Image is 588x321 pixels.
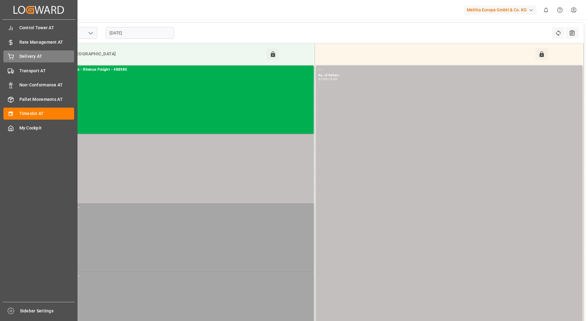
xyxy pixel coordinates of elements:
[3,108,74,120] a: Timeslot AT
[19,53,74,60] span: Delivery AT
[3,50,74,62] a: Delivery AT
[19,39,74,46] span: Rate Management AT
[20,308,75,314] span: Sidebar Settings
[19,25,74,31] span: Control Tower AT
[19,68,74,74] span: Transport AT
[464,6,537,14] div: Melitta Europa GmbH & Co. KG
[3,36,74,48] a: Rate Management AT
[19,125,74,131] span: My Cockpit
[327,78,328,81] div: -
[106,27,174,39] input: DD-MM-YYYY
[50,273,311,279] div: Other - Others - -
[328,78,337,81] div: 15:30
[553,3,567,17] button: Help Center
[19,96,74,103] span: Pallet Movements AT
[50,204,311,211] div: Other - Others - -
[318,73,580,78] div: No. of Pallets -
[3,93,74,105] a: Pallet Movements AT
[50,67,311,73] div: Cofresco Rhenus - Rhenus Freight - 488985
[539,3,553,17] button: show 0 new notifications
[19,110,74,117] span: Timeslot AT
[3,22,74,34] a: Control Tower AT
[51,48,267,60] div: Inbound [GEOGRAPHIC_DATA]
[3,65,74,77] a: Transport AT
[50,211,311,216] div: No. of Pallets -
[50,279,311,285] div: No. of Pallets -
[19,82,74,88] span: Non-Conformance AT
[3,122,74,134] a: My Cockpit
[464,4,539,16] button: Melitta Europa GmbH & Co. KG
[50,73,311,78] div: No. of Pallets - 56
[318,78,327,81] div: 07:00
[318,67,580,73] div: - -
[86,28,95,38] button: open menu
[3,79,74,91] a: Non-Conformance AT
